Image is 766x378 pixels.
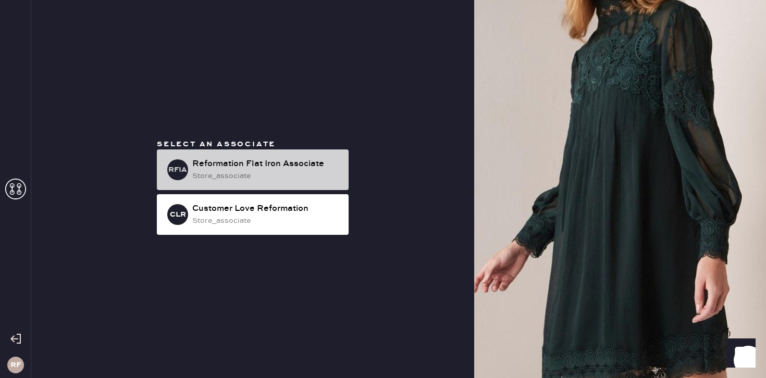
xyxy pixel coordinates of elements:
[157,140,276,149] span: Select an associate
[192,170,340,182] div: store_associate
[168,166,187,173] h3: RFIA
[192,215,340,226] div: store_associate
[716,331,761,376] iframe: Front Chat
[170,211,186,218] h3: CLR
[192,158,340,170] div: Reformation Flat Iron Associate
[192,203,340,215] div: Customer Love Reformation
[10,361,21,369] h3: RF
